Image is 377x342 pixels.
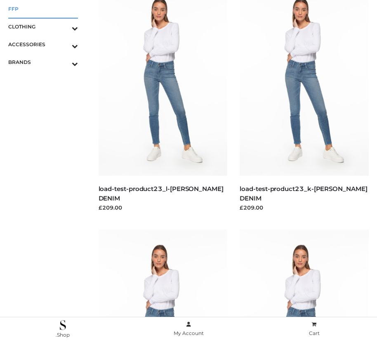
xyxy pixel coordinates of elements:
[174,330,204,336] span: My Account
[309,330,320,336] span: Cart
[8,57,78,67] span: BRANDS
[56,332,70,338] span: .Shop
[49,18,78,35] button: Toggle Submenu
[60,320,66,330] img: .Shop
[99,203,228,212] div: £209.00
[8,4,78,14] span: FFP
[251,320,377,338] a: Cart
[8,40,78,49] span: ACCESSORIES
[49,53,78,71] button: Toggle Submenu
[49,35,78,53] button: Toggle Submenu
[8,53,78,71] a: BRANDSToggle Submenu
[8,22,78,31] span: CLOTHING
[240,203,369,212] div: £209.00
[8,35,78,53] a: ACCESSORIESToggle Submenu
[126,320,252,338] a: My Account
[240,185,367,202] a: load-test-product23_k-[PERSON_NAME] DENIM
[8,18,78,35] a: CLOTHINGToggle Submenu
[99,185,224,202] a: load-test-product23_l-[PERSON_NAME] DENIM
